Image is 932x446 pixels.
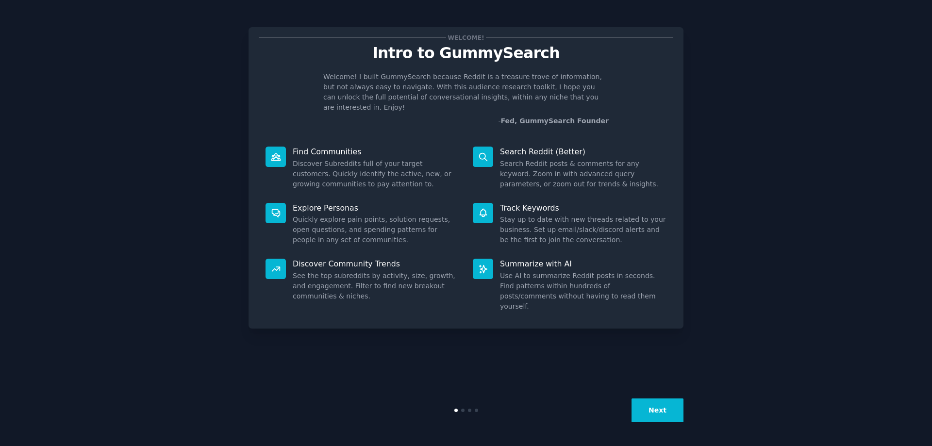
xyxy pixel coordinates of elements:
[500,215,666,245] dd: Stay up to date with new threads related to your business. Set up email/slack/discord alerts and ...
[500,117,609,125] a: Fed, GummySearch Founder
[293,147,459,157] p: Find Communities
[500,147,666,157] p: Search Reddit (Better)
[323,72,609,113] p: Welcome! I built GummySearch because Reddit is a treasure trove of information, but not always ea...
[498,116,609,126] div: -
[293,259,459,269] p: Discover Community Trends
[500,271,666,312] dd: Use AI to summarize Reddit posts in seconds. Find patterns within hundreds of posts/comments with...
[293,271,459,301] dd: See the top subreddits by activity, size, growth, and engagement. Filter to find new breakout com...
[446,33,486,43] span: Welcome!
[293,159,459,189] dd: Discover Subreddits full of your target customers. Quickly identify the active, new, or growing c...
[259,45,673,62] p: Intro to GummySearch
[500,259,666,269] p: Summarize with AI
[632,398,683,422] button: Next
[500,203,666,213] p: Track Keywords
[293,203,459,213] p: Explore Personas
[500,159,666,189] dd: Search Reddit posts & comments for any keyword. Zoom in with advanced query parameters, or zoom o...
[293,215,459,245] dd: Quickly explore pain points, solution requests, open questions, and spending patterns for people ...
